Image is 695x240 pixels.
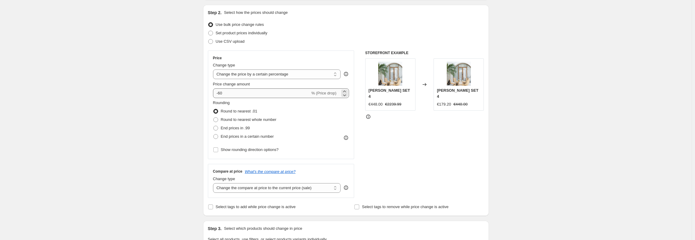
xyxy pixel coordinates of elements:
[213,100,230,105] span: Rounding
[213,82,250,86] span: Price change amount
[343,185,349,191] div: help
[213,88,310,98] input: -15
[221,117,276,122] span: Round to nearest whole number
[216,31,267,35] span: Set product prices individually
[453,101,468,107] strike: €448.00
[213,177,235,181] span: Change type
[213,63,235,67] span: Change type
[208,10,222,16] h2: Step 2.
[343,71,349,77] div: help
[216,205,296,209] span: Select tags to add while price change is active
[216,22,264,27] span: Use bulk price change rules
[221,134,274,139] span: End prices in a certain number
[216,39,245,44] span: Use CSV upload
[447,62,471,86] img: 635e6412b2cf0deb6ca9a8f084a9c398_80x.jpg
[221,147,279,152] span: Show rounding direction options?
[437,88,478,99] span: [PERSON_NAME] SET 4
[224,10,288,16] p: Select how the prices should change
[311,91,336,95] span: % (Price drop)
[213,56,222,60] h3: Price
[369,101,383,107] div: €448.00
[362,205,449,209] span: Select tags to remove while price change is active
[365,51,484,55] h6: STOREFRONT EXAMPLE
[437,101,451,107] div: €179.20
[221,126,250,130] span: End prices in .99
[378,62,402,86] img: 635e6412b2cf0deb6ca9a8f084a9c398_80x.jpg
[245,169,296,174] button: What's the compare at price?
[208,226,222,232] h2: Step 3.
[213,169,242,174] h3: Compare at price
[385,101,401,107] strike: €2239.99
[369,88,410,99] span: [PERSON_NAME] SET 4
[224,226,302,232] p: Select which products should change in price
[221,109,257,113] span: Round to nearest .01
